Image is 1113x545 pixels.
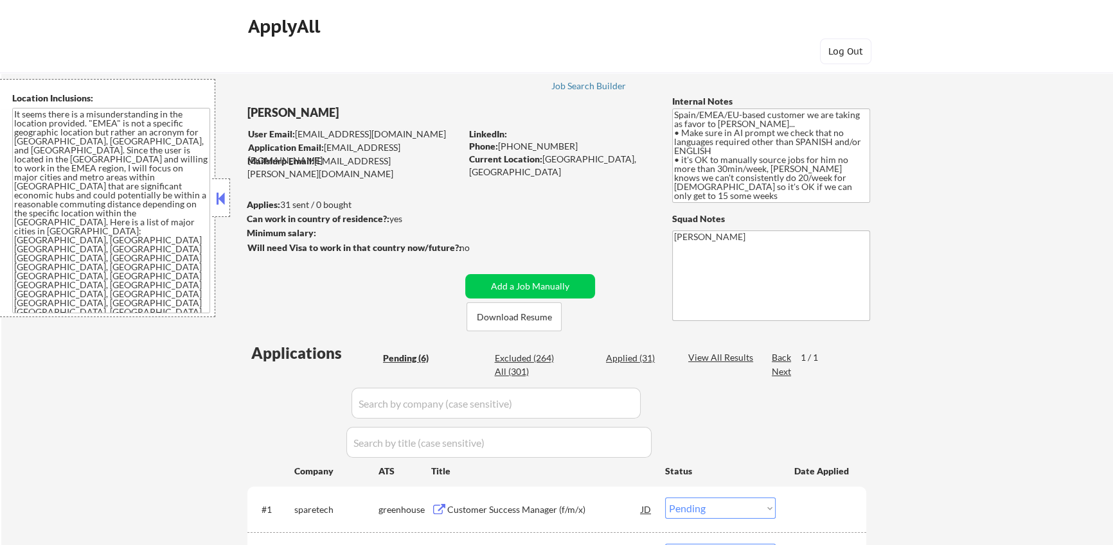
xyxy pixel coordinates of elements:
[247,155,314,166] strong: Mailslurp Email:
[820,39,871,64] button: Log Out
[467,302,562,331] button: Download Resume
[248,128,461,141] div: [EMAIL_ADDRESS][DOMAIN_NAME]
[469,141,498,151] strong: Phone:
[251,345,378,361] div: Applications
[772,351,792,364] div: Back
[672,95,870,108] div: Internal Notes
[12,92,210,105] div: Location Inclusions:
[346,427,652,458] input: Search by title (case sensitive)
[383,352,447,365] div: Pending (6)
[378,503,431,516] div: greenhouse
[247,105,512,121] div: [PERSON_NAME]
[248,15,324,37] div: ApplyAll
[672,212,870,225] div: Squad Notes
[247,155,461,180] div: [EMAIL_ADDRESS][PERSON_NAME][DOMAIN_NAME]
[551,82,626,91] div: Job Search Builder
[459,241,496,254] div: no
[465,274,595,298] button: Add a Job Manually
[688,351,757,364] div: View All Results
[247,242,461,253] strong: Will need Visa to work in that country now/future?:
[248,141,461,166] div: [EMAIL_ADDRESS][DOMAIN_NAME]
[794,465,851,478] div: Date Applied
[294,465,378,478] div: Company
[494,365,558,378] div: All (301)
[248,128,295,139] strong: User Email:
[606,352,670,365] div: Applied (31)
[447,503,641,516] div: Customer Success Manager (f/m/x)
[262,503,284,516] div: #1
[247,199,280,210] strong: Applies:
[352,388,641,419] input: Search by company (case sensitive)
[378,465,431,478] div: ATS
[469,153,542,164] strong: Current Location:
[551,81,626,94] a: Job Search Builder
[801,351,830,364] div: 1 / 1
[431,465,653,478] div: Title
[469,140,651,153] div: [PHONE_NUMBER]
[294,503,378,516] div: sparetech
[494,352,558,365] div: Excluded (264)
[640,497,653,521] div: JD
[469,128,507,139] strong: LinkedIn:
[247,227,316,238] strong: Minimum salary:
[772,365,792,378] div: Next
[247,212,457,225] div: yes
[469,153,651,178] div: [GEOGRAPHIC_DATA], [GEOGRAPHIC_DATA]
[248,142,324,153] strong: Application Email:
[247,198,461,211] div: 31 sent / 0 bought
[247,213,389,224] strong: Can work in country of residence?:
[665,459,776,482] div: Status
